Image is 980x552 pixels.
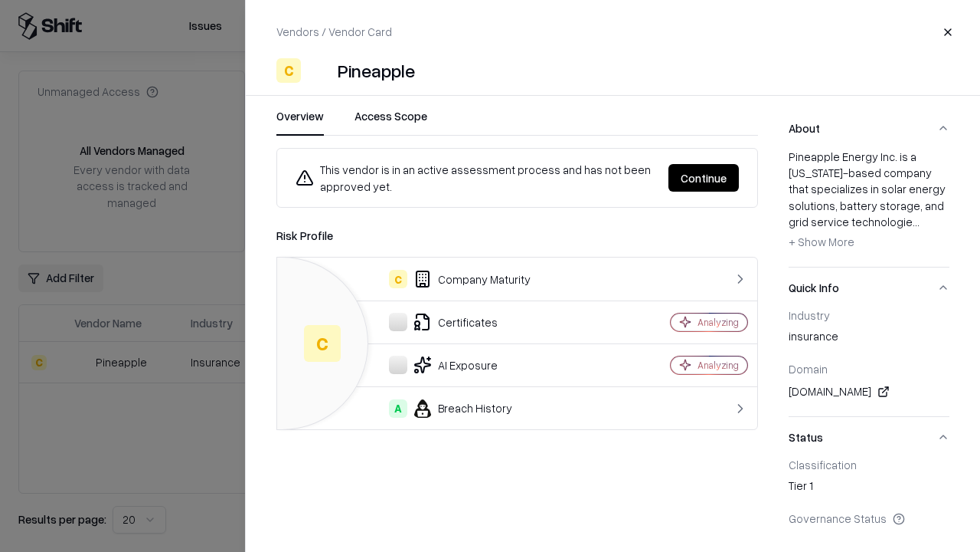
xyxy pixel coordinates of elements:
span: + Show More [789,235,854,248]
div: Breach History [289,399,617,418]
div: C [276,58,301,83]
div: Governance Status [789,511,949,525]
div: Pineapple [338,58,415,83]
button: Overview [276,108,324,136]
button: Quick Info [789,268,949,308]
button: Continue [668,164,739,192]
div: About [789,149,949,267]
div: Quick Info [789,308,949,416]
button: Status [789,417,949,458]
div: Analyzing [697,316,739,329]
div: insurance [789,328,949,350]
div: Risk Profile [276,226,758,245]
p: Vendors / Vendor Card [276,24,392,40]
div: Company Maturity [289,270,617,288]
div: Pineapple Energy Inc. is a [US_STATE]-based company that specializes in solar energy solutions, b... [789,149,949,255]
div: Tier 1 [789,478,949,499]
div: Industry [789,308,949,322]
div: AI Exposure [289,356,617,374]
div: [DOMAIN_NAME] [789,383,949,401]
div: C [389,270,407,288]
div: C [304,325,341,362]
div: Domain [789,362,949,376]
button: Access Scope [354,108,427,136]
button: + Show More [789,230,854,255]
div: This vendor is in an active assessment process and has not been approved yet. [296,161,656,195]
span: ... [913,215,920,228]
div: Certificates [289,313,617,331]
img: Pineapple [307,58,332,83]
div: Classification [789,458,949,472]
div: A [389,399,407,418]
button: About [789,108,949,149]
div: Analyzing [697,359,739,372]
